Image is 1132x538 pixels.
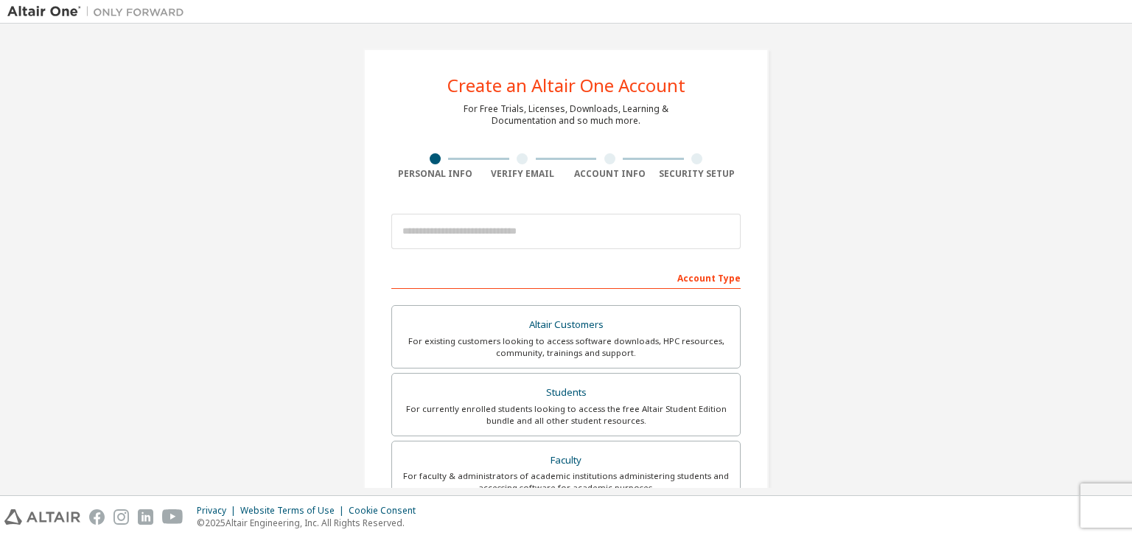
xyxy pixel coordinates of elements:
[391,265,741,289] div: Account Type
[566,168,654,180] div: Account Info
[89,509,105,525] img: facebook.svg
[197,517,424,529] p: © 2025 Altair Engineering, Inc. All Rights Reserved.
[464,103,668,127] div: For Free Trials, Licenses, Downloads, Learning & Documentation and so much more.
[113,509,129,525] img: instagram.svg
[479,168,567,180] div: Verify Email
[654,168,741,180] div: Security Setup
[349,505,424,517] div: Cookie Consent
[401,403,731,427] div: For currently enrolled students looking to access the free Altair Student Edition bundle and all ...
[7,4,192,19] img: Altair One
[4,509,80,525] img: altair_logo.svg
[447,77,685,94] div: Create an Altair One Account
[401,470,731,494] div: For faculty & administrators of academic institutions administering students and accessing softwa...
[162,509,184,525] img: youtube.svg
[138,509,153,525] img: linkedin.svg
[197,505,240,517] div: Privacy
[401,382,731,403] div: Students
[401,450,731,471] div: Faculty
[401,315,731,335] div: Altair Customers
[401,335,731,359] div: For existing customers looking to access software downloads, HPC resources, community, trainings ...
[240,505,349,517] div: Website Terms of Use
[391,168,479,180] div: Personal Info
